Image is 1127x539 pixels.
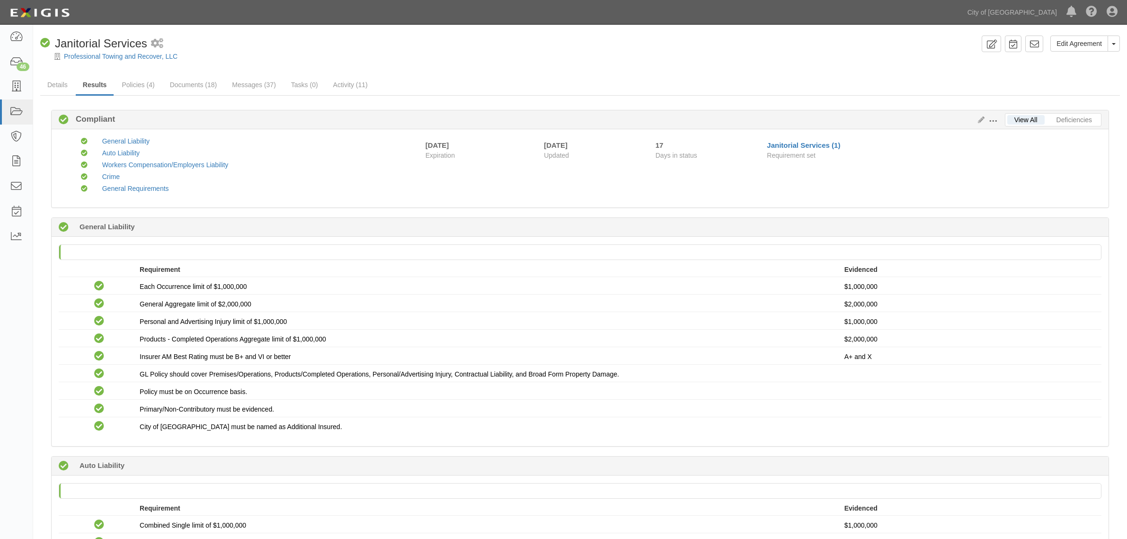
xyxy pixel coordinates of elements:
[81,186,88,192] i: Compliant
[426,151,537,160] span: Expiration
[140,388,247,395] span: Policy must be on Occurrence basis.
[426,140,449,150] div: [DATE]
[163,75,224,94] a: Documents (18)
[767,152,816,159] span: Requirement set
[844,266,878,273] strong: Evidenced
[94,369,104,379] i: Compliant
[94,299,104,309] i: Compliant
[1049,115,1099,125] a: Deficiencies
[1007,115,1045,125] a: View All
[94,404,104,414] i: Compliant
[225,75,283,94] a: Messages (37)
[102,149,140,157] a: Auto Liability
[140,300,251,308] span: General Aggregate limit of $2,000,000
[767,141,840,149] a: Janitorial Services (1)
[140,335,326,343] span: Products - Completed Operations Aggregate limit of $1,000,000
[151,39,163,49] i: 1 scheduled workflow
[94,281,104,291] i: Compliant
[94,520,104,530] i: Compliant
[844,352,1094,361] p: A+ and X
[7,4,72,21] img: logo-5460c22ac91f19d4615b14bd174203de0afe785f0fc80cf4dbbc73dc1793850b.png
[40,38,50,48] i: Compliant
[140,318,287,325] span: Personal and Advertising Injury limit of $1,000,000
[59,223,69,233] i: Compliant 20 days (since 09/16/2025)
[844,334,1094,344] p: $2,000,000
[844,299,1094,309] p: $2,000,000
[844,521,1094,530] p: $1,000,000
[1050,36,1108,52] a: Edit Agreement
[76,75,114,96] a: Results
[140,353,291,360] span: Insurer AM Best Rating must be B+ and VI or better
[69,114,115,125] b: Compliant
[102,173,120,180] a: Crime
[81,150,88,157] i: Compliant
[963,3,1062,22] a: City of [GEOGRAPHIC_DATA]
[102,161,229,169] a: Workers Compensation/Employers Liability
[94,386,104,396] i: Compliant
[284,75,325,94] a: Tasks (0)
[94,422,104,431] i: Compliant
[64,53,177,60] a: Professional Towing and Recover, LLC
[40,36,147,52] div: Janitorial Services
[17,63,29,71] div: 46
[1086,7,1097,18] i: Help Center - Complianz
[140,423,342,431] span: City of [GEOGRAPHIC_DATA] must be named as Additional Insured.
[544,152,569,159] span: Updated
[140,266,180,273] strong: Requirement
[81,138,88,145] i: Compliant
[656,152,697,159] span: Days in status
[80,222,135,232] b: General Liability
[544,140,641,150] div: [DATE]
[94,334,104,344] i: Compliant
[59,115,69,125] i: Compliant
[80,460,124,470] b: Auto Liability
[102,137,150,145] a: General Liability
[656,140,760,150] div: Since 09/19/2025
[140,405,274,413] span: Primary/Non-Contributory must be evidenced.
[326,75,375,94] a: Activity (11)
[140,370,619,378] span: GL Policy should cover Premises/Operations, Products/Completed Operations, Personal/Advertising I...
[81,174,88,180] i: Compliant
[844,317,1094,326] p: $1,000,000
[140,521,246,529] span: Combined Single limit of $1,000,000
[94,351,104,361] i: Compliant
[140,504,180,512] strong: Requirement
[140,283,247,290] span: Each Occurrence limit of $1,000,000
[115,75,161,94] a: Policies (4)
[974,116,985,124] a: Edit Results
[59,461,69,471] i: Compliant 20 days (since 09/16/2025)
[81,162,88,169] i: Compliant
[844,504,878,512] strong: Evidenced
[844,282,1094,291] p: $1,000,000
[94,316,104,326] i: Compliant
[55,37,147,50] span: Janitorial Services
[40,75,75,94] a: Details
[102,185,169,192] a: General Requirements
